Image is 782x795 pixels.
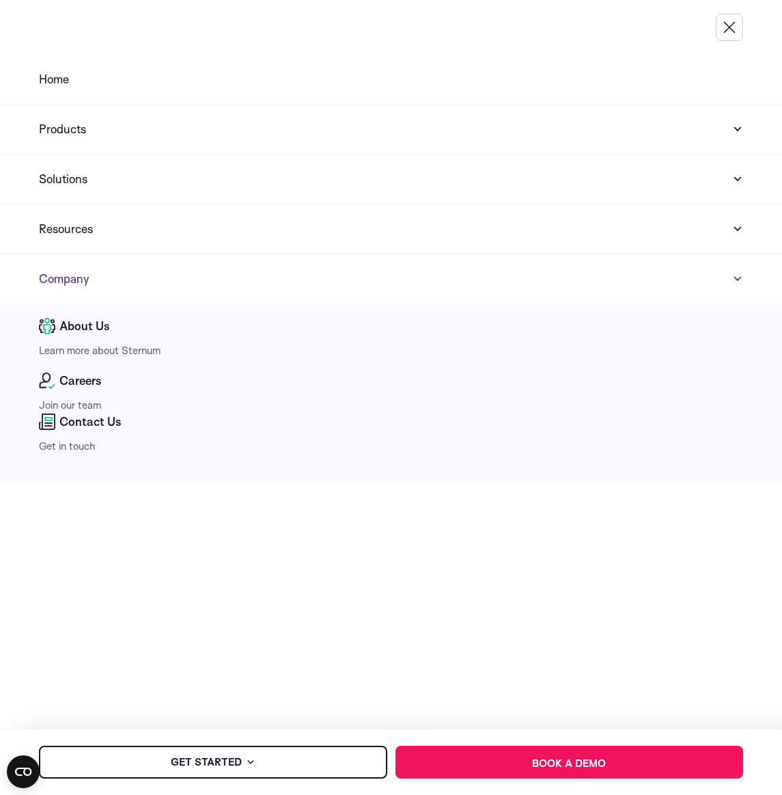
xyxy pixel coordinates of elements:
[39,373,743,389] a: Careers
[39,414,743,430] a: Contact Us
[39,318,743,334] a: About Us
[716,14,743,41] button: Toggle Menu
[59,318,110,334] span: About Us
[39,746,387,779] a: get started
[39,440,95,453] a: Get in touch
[39,399,101,412] a: Join our team
[7,755,40,788] button: Open CMP widget
[59,414,122,430] span: Contact Us
[59,373,102,389] span: Careers
[395,746,743,779] a: Book a demo
[39,344,160,357] a: Learn more about Sternum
